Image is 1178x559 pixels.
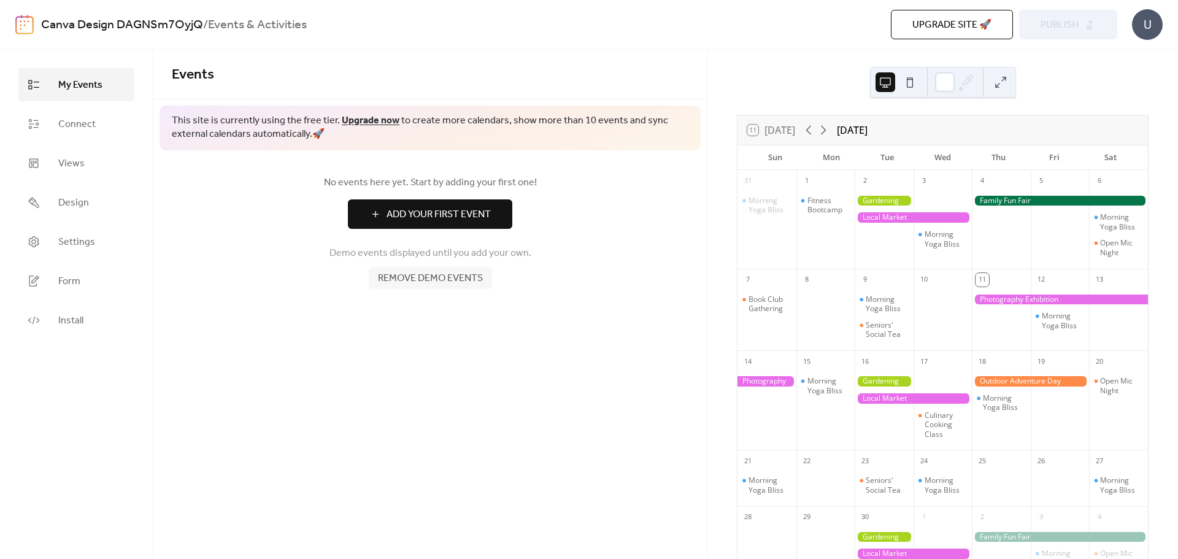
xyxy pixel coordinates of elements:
span: Upgrade site 🚀 [912,18,991,33]
a: Canva Design DAGNSm7OyjQ [41,13,203,37]
div: 30 [858,511,872,524]
a: Upgrade now [342,111,399,130]
div: Morning Yoga Bliss [807,376,850,395]
div: 26 [1034,454,1048,468]
span: Connect [58,117,96,132]
div: Sat [1082,145,1138,170]
div: Thu [971,145,1026,170]
div: 1 [800,174,814,188]
div: 20 [1093,355,1106,368]
div: 17 [917,355,931,368]
div: 14 [741,355,755,368]
div: 1 [917,511,931,524]
span: Remove demo events [378,271,483,286]
div: Local Market [855,393,972,404]
div: 13 [1093,273,1106,287]
div: 2 [858,174,872,188]
div: 5 [1034,174,1048,188]
div: Seniors' Social Tea [855,476,914,495]
div: Morning Yoga Bliss [855,295,914,314]
div: 11 [976,273,989,287]
div: Seniors' Social Tea [855,320,914,339]
div: Morning Yoga Bliss [737,196,796,215]
div: Morning Yoga Bliss [737,476,796,495]
div: 10 [917,273,931,287]
div: 28 [741,511,755,524]
b: / [203,13,208,37]
div: Book Club Gathering [737,295,796,314]
span: This site is currently using the free tier. to create more calendars, show more than 10 events an... [172,114,688,142]
a: Connect [18,107,134,141]
div: Photography Exhibition [737,376,796,387]
div: Culinary Cooking Class [914,411,972,439]
div: Open Mic Night [1100,376,1143,395]
div: Morning Yoga Bliss [972,393,1031,412]
div: Morning Yoga Bliss [914,229,972,249]
div: Book Club Gathering [749,295,791,314]
div: Fitness Bootcamp [796,196,855,215]
a: Settings [18,225,134,258]
div: 4 [976,174,989,188]
div: 9 [858,273,872,287]
button: Add Your First Event [348,199,512,229]
div: Gardening Workshop [855,532,914,542]
div: 6 [1093,174,1106,188]
div: [DATE] [837,123,868,137]
div: Family Fun Fair [972,532,1148,542]
span: Demo events displayed until you add your own. [329,246,531,261]
a: Views [18,147,134,180]
div: Sun [747,145,803,170]
div: 4 [1093,511,1106,524]
div: 3 [1034,511,1048,524]
div: 3 [917,174,931,188]
div: Morning Yoga Bliss [925,476,968,495]
div: Open Mic Night [1100,238,1143,257]
a: Form [18,264,134,298]
div: Wed [915,145,971,170]
div: 16 [858,355,872,368]
div: Open Mic Night [1089,376,1148,395]
div: 8 [800,273,814,287]
div: Local Market [855,549,972,559]
a: My Events [18,68,134,101]
div: Mon [803,145,859,170]
div: Seniors' Social Tea [866,320,909,339]
div: 31 [741,174,755,188]
div: Fitness Bootcamp [807,196,850,215]
div: Gardening Workshop [855,196,914,206]
div: Culinary Cooking Class [925,411,968,439]
div: Outdoor Adventure Day [972,376,1089,387]
div: 23 [858,454,872,468]
span: No events here yet. Start by adding your first one! [172,175,688,190]
div: Family Fun Fair [972,196,1148,206]
div: Seniors' Social Tea [866,476,909,495]
div: Morning Yoga Bliss [983,393,1026,412]
div: Morning Yoga Bliss [749,476,791,495]
div: Morning Yoga Bliss [866,295,909,314]
div: Morning Yoga Bliss [914,476,972,495]
div: 25 [976,454,989,468]
a: Install [18,304,134,337]
div: 2 [976,511,989,524]
div: 27 [1093,454,1106,468]
span: Settings [58,235,95,250]
span: Views [58,156,85,171]
span: My Events [58,78,102,93]
div: 12 [1034,273,1048,287]
div: U [1132,9,1163,40]
b: Events & Activities [208,13,307,37]
span: Form [58,274,80,289]
span: Install [58,314,83,328]
div: Morning Yoga Bliss [1100,476,1143,495]
span: Add Your First Event [387,207,491,222]
div: Morning Yoga Bliss [1042,311,1085,330]
div: 7 [741,273,755,287]
div: 22 [800,454,814,468]
div: Morning Yoga Bliss [925,229,968,249]
div: 19 [1034,355,1048,368]
div: 18 [976,355,989,368]
span: Design [58,196,89,210]
div: Local Market [855,212,972,223]
div: Morning Yoga Bliss [1031,311,1090,330]
div: Morning Yoga Bliss [1089,212,1148,231]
